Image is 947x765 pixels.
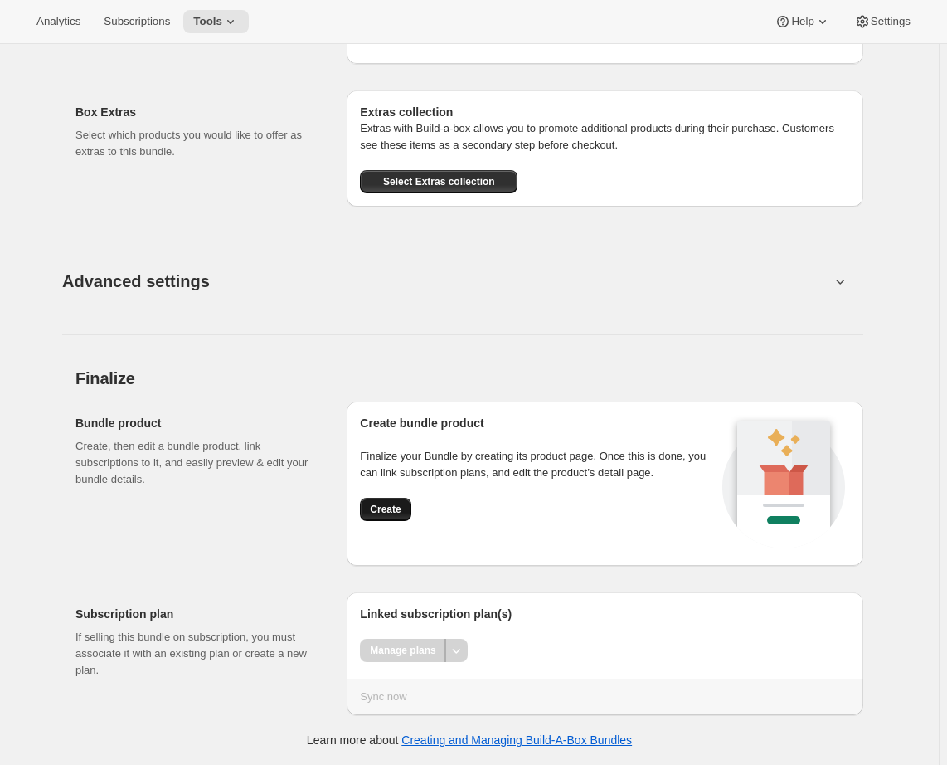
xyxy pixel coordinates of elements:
span: Tools [193,15,222,28]
a: Creating and Managing Build-A-Box Bundles [401,733,632,747]
p: Create, then edit a bundle product, link subscriptions to it, and easily preview & edit your bund... [75,438,320,488]
button: Settings [844,10,920,33]
button: Select Extras collection [360,170,517,193]
p: Select which products you would like to offer as extras to this bundle. [75,127,320,160]
button: Advanced settings [52,249,840,313]
h2: Box Extras [75,104,320,120]
h6: Extras collection [360,104,850,120]
p: Finalize your Bundle by creating its product page. Once this is done, you can link subscription p... [360,448,717,481]
button: Create [360,498,410,521]
span: Select Extras collection [383,175,495,188]
p: If selling this bundle on subscription, you must associate it with an existing plan or create a n... [75,629,320,679]
p: Extras with Build-a-box allows you to promote additional products during their purchase. Customer... [360,120,850,153]
span: Subscriptions [104,15,170,28]
span: Settings [871,15,911,28]
span: Create [370,503,401,516]
button: Analytics [27,10,90,33]
h2: Bundle product [75,415,320,431]
span: Advanced settings [62,268,210,295]
h2: Finalize [75,368,863,388]
h2: Linked subscription plan(s) [360,606,850,622]
button: Subscriptions [94,10,180,33]
button: Tools [183,10,249,33]
span: Analytics [36,15,80,28]
h2: Subscription plan [75,606,320,622]
button: Help [765,10,840,33]
h2: Create bundle product [360,415,717,431]
span: Help [791,15,813,28]
p: Learn more about [307,732,632,748]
